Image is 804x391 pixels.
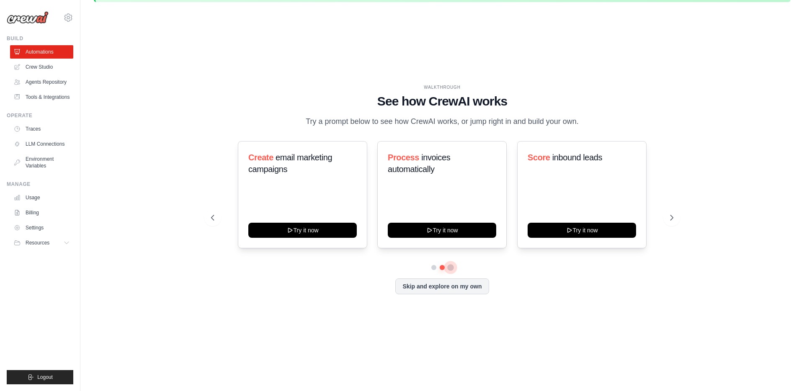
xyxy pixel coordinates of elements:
a: Environment Variables [10,152,73,172]
button: Logout [7,370,73,384]
span: inbound leads [552,153,602,162]
span: Logout [37,374,53,381]
a: Agents Repository [10,75,73,89]
a: Traces [10,122,73,136]
div: Build [7,35,73,42]
div: WALKTHROUGH [211,84,673,90]
button: Try it now [388,223,496,238]
a: Settings [10,221,73,234]
button: Try it now [528,223,636,238]
div: Manage [7,181,73,188]
span: Create [248,153,273,162]
h1: See how CrewAI works [211,94,673,109]
span: email marketing campaigns [248,153,332,174]
a: Automations [10,45,73,59]
a: Usage [10,191,73,204]
span: Resources [26,239,49,246]
button: Try it now [248,223,357,238]
a: Crew Studio [10,60,73,74]
iframe: Chat Widget [762,351,804,391]
img: Logo [7,11,49,24]
a: LLM Connections [10,137,73,151]
div: Operate [7,112,73,119]
a: Billing [10,206,73,219]
a: Tools & Integrations [10,90,73,104]
button: Resources [10,236,73,250]
span: Process [388,153,419,162]
span: Score [528,153,550,162]
p: Try a prompt below to see how CrewAI works, or jump right in and build your own. [301,116,583,128]
button: Skip and explore on my own [395,278,489,294]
